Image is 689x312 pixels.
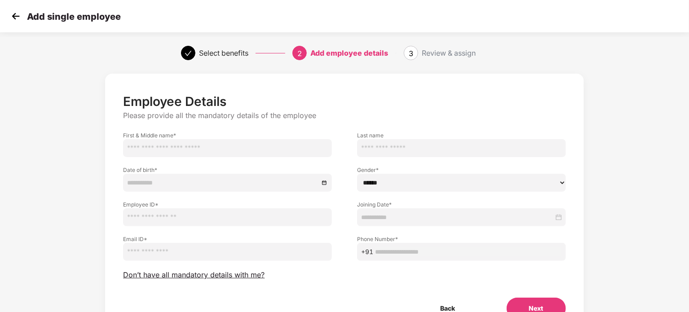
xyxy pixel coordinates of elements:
label: First & Middle name [123,132,332,139]
div: Select benefits [199,46,248,60]
span: 2 [297,49,302,58]
label: Date of birth [123,166,332,174]
div: Add employee details [310,46,388,60]
label: Gender [357,166,566,174]
span: check [185,50,192,57]
div: Review & assign [422,46,476,60]
p: Please provide all the mandatory details of the employee [123,111,565,120]
img: svg+xml;base64,PHN2ZyB4bWxucz0iaHR0cDovL3d3dy53My5vcmcvMjAwMC9zdmciIHdpZHRoPSIzMCIgaGVpZ2h0PSIzMC... [9,9,22,23]
span: Don’t have all mandatory details with me? [123,270,265,280]
label: Employee ID [123,201,332,208]
span: +91 [361,247,373,257]
label: Joining Date [357,201,566,208]
span: 3 [409,49,413,58]
p: Add single employee [27,11,121,22]
p: Employee Details [123,94,565,109]
label: Last name [357,132,566,139]
label: Phone Number [357,235,566,243]
label: Email ID [123,235,332,243]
